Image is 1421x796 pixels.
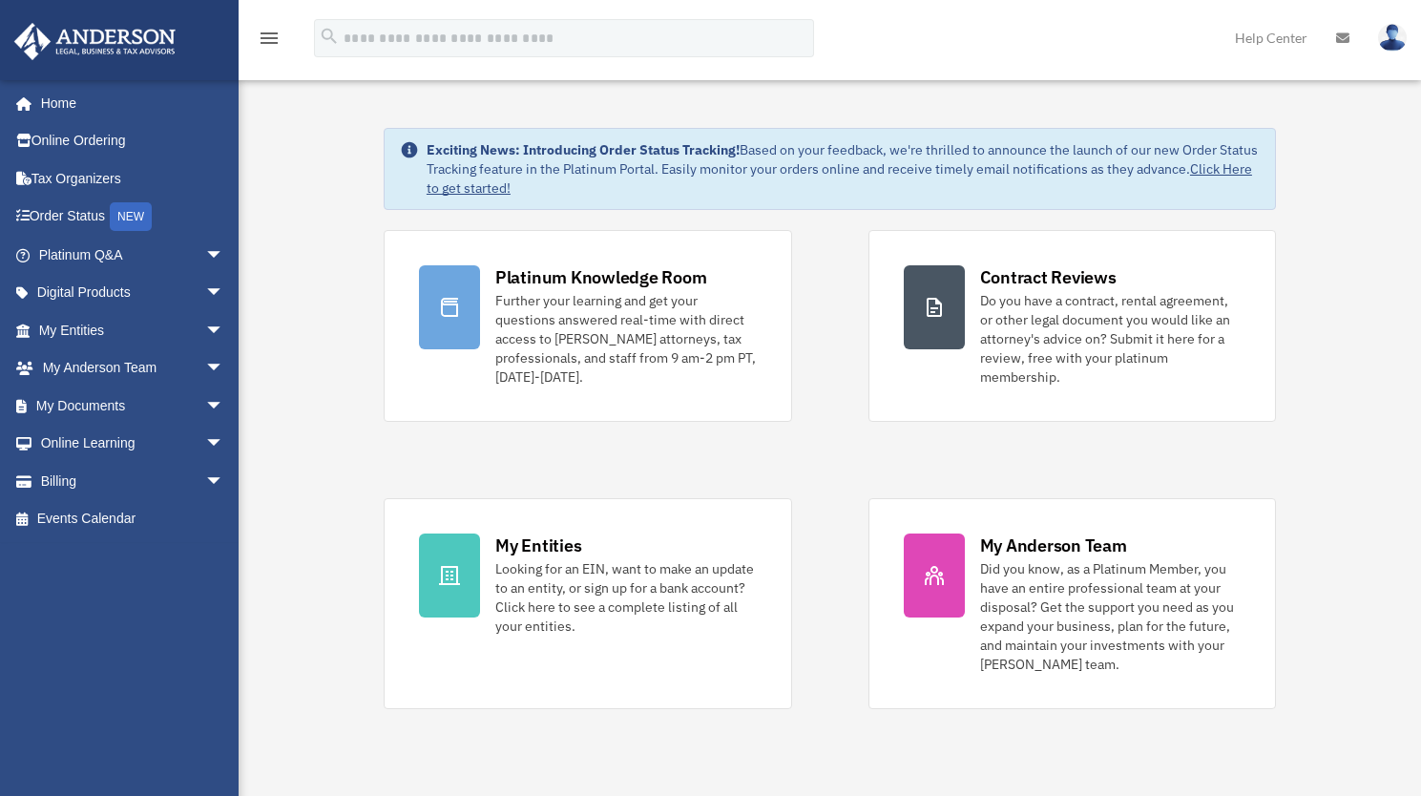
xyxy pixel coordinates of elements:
i: search [319,26,340,47]
a: Contract Reviews Do you have a contract, rental agreement, or other legal document you would like... [868,230,1277,422]
a: Tax Organizers [13,159,253,198]
a: My Entitiesarrow_drop_down [13,311,253,349]
a: Online Learningarrow_drop_down [13,425,253,463]
div: Looking for an EIN, want to make an update to an entity, or sign up for a bank account? Click her... [495,559,757,636]
a: Platinum Q&Aarrow_drop_down [13,236,253,274]
span: arrow_drop_down [205,387,243,426]
a: Home [13,84,243,122]
strong: Exciting News: Introducing Order Status Tracking! [427,141,740,158]
a: Click Here to get started! [427,160,1252,197]
div: Further your learning and get your questions answered real-time with direct access to [PERSON_NAM... [495,291,757,387]
span: arrow_drop_down [205,425,243,464]
img: Anderson Advisors Platinum Portal [9,23,181,60]
a: My Anderson Teamarrow_drop_down [13,349,253,388]
div: NEW [110,202,152,231]
a: menu [258,33,281,50]
a: My Entities Looking for an EIN, want to make an update to an entity, or sign up for a bank accoun... [384,498,792,709]
i: menu [258,27,281,50]
a: Events Calendar [13,500,253,538]
div: Did you know, as a Platinum Member, you have an entire professional team at your disposal? Get th... [980,559,1242,674]
div: Contract Reviews [980,265,1117,289]
span: arrow_drop_down [205,462,243,501]
div: Do you have a contract, rental agreement, or other legal document you would like an attorney's ad... [980,291,1242,387]
img: User Pic [1378,24,1407,52]
div: Platinum Knowledge Room [495,265,707,289]
a: Platinum Knowledge Room Further your learning and get your questions answered real-time with dire... [384,230,792,422]
div: My Entities [495,534,581,557]
div: My Anderson Team [980,534,1127,557]
a: My Anderson Team Did you know, as a Platinum Member, you have an entire professional team at your... [868,498,1277,709]
span: arrow_drop_down [205,349,243,388]
span: arrow_drop_down [205,236,243,275]
a: Digital Productsarrow_drop_down [13,274,253,312]
a: Billingarrow_drop_down [13,462,253,500]
span: arrow_drop_down [205,274,243,313]
div: Based on your feedback, we're thrilled to announce the launch of our new Order Status Tracking fe... [427,140,1260,198]
span: arrow_drop_down [205,311,243,350]
a: My Documentsarrow_drop_down [13,387,253,425]
a: Online Ordering [13,122,253,160]
a: Order StatusNEW [13,198,253,237]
